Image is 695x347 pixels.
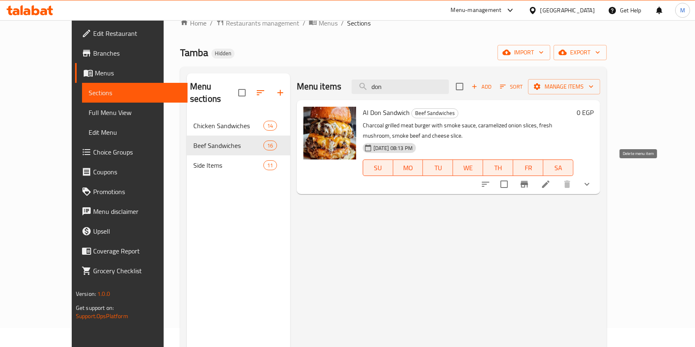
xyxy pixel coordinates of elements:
button: SU [363,159,393,176]
a: Coupons [75,162,188,182]
span: Coupons [93,167,181,177]
div: Beef Sandwiches16 [187,136,290,155]
button: FR [513,159,543,176]
button: show more [577,174,597,194]
div: Beef Sandwiches [411,108,458,118]
div: [GEOGRAPHIC_DATA] [540,6,595,15]
button: TH [483,159,513,176]
span: Tamba [180,43,208,62]
a: Branches [75,43,188,63]
span: Coverage Report [93,246,181,256]
button: Branch-specific-item [514,174,534,194]
div: Side Items11 [187,155,290,175]
button: delete [557,174,577,194]
span: Menu disclaimer [93,206,181,216]
div: items [263,121,277,131]
span: 16 [264,142,276,150]
span: Add [470,82,493,91]
li: / [341,18,344,28]
span: Version: [76,288,96,299]
a: Promotions [75,182,188,202]
span: Full Menu View [89,108,181,117]
span: export [560,47,600,58]
button: export [554,45,607,60]
span: SA [547,162,570,174]
li: / [210,18,213,28]
a: Grocery Checklist [75,261,188,281]
li: / [303,18,305,28]
div: Hidden [211,49,235,59]
span: WE [456,162,480,174]
button: TU [423,159,453,176]
h2: Menu sections [190,80,238,105]
a: Coverage Report [75,241,188,261]
span: 14 [264,122,276,130]
button: SA [543,159,573,176]
span: SU [366,162,390,174]
button: MO [393,159,423,176]
span: Chicken Sandwiches [193,121,264,131]
span: Al Don Sandwich [363,106,410,119]
span: Promotions [93,187,181,197]
nav: Menu sections [187,113,290,178]
span: Menus [95,68,181,78]
span: Edit Restaurant [93,28,181,38]
span: Menus [319,18,338,28]
span: Edit Menu [89,127,181,137]
a: Support.OpsPlatform [76,311,128,321]
button: Manage items [528,79,600,94]
span: TU [426,162,450,174]
span: Sort [500,82,523,91]
span: Restaurants management [226,18,299,28]
span: 1.0.0 [97,288,110,299]
span: Select all sections [233,84,251,101]
span: Beef Sandwiches [193,141,264,150]
button: Add section [270,83,290,103]
span: Hidden [211,50,235,57]
span: Get support on: [76,302,114,313]
input: search [352,80,449,94]
div: Chicken Sandwiches14 [187,116,290,136]
button: sort-choices [476,174,495,194]
span: Choice Groups [93,147,181,157]
span: Sort sections [251,83,270,103]
a: Menus [75,63,188,83]
a: Menus [309,18,338,28]
a: Choice Groups [75,142,188,162]
span: TH [486,162,510,174]
a: Edit Menu [82,122,188,142]
a: Upsell [75,221,188,241]
span: MO [397,162,420,174]
a: Edit menu item [541,179,551,189]
span: Beef Sandwiches [412,108,458,118]
span: Sections [89,88,181,98]
svg: Show Choices [582,179,592,189]
div: items [263,141,277,150]
a: Sections [82,83,188,103]
button: import [498,45,550,60]
span: Branches [93,48,181,58]
div: Menu-management [451,5,502,15]
span: Select section [451,78,468,95]
span: Side Items [193,160,264,170]
span: Manage items [535,82,594,92]
span: Sort items [495,80,528,93]
button: Add [468,80,495,93]
button: WE [453,159,483,176]
span: [DATE] 08:13 PM [370,144,416,152]
a: Edit Restaurant [75,23,188,43]
a: Full Menu View [82,103,188,122]
span: 11 [264,162,276,169]
img: Al Don Sandwich [303,107,356,159]
span: Sections [347,18,371,28]
p: Charcoal grilled meat burger with smoke sauce, caramelized onion slices, fresh mushroom, smoke be... [363,120,573,141]
a: Menu disclaimer [75,202,188,221]
span: M [680,6,685,15]
span: import [504,47,544,58]
span: Upsell [93,226,181,236]
nav: breadcrumb [180,18,607,28]
span: FR [517,162,540,174]
span: Grocery Checklist [93,266,181,276]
